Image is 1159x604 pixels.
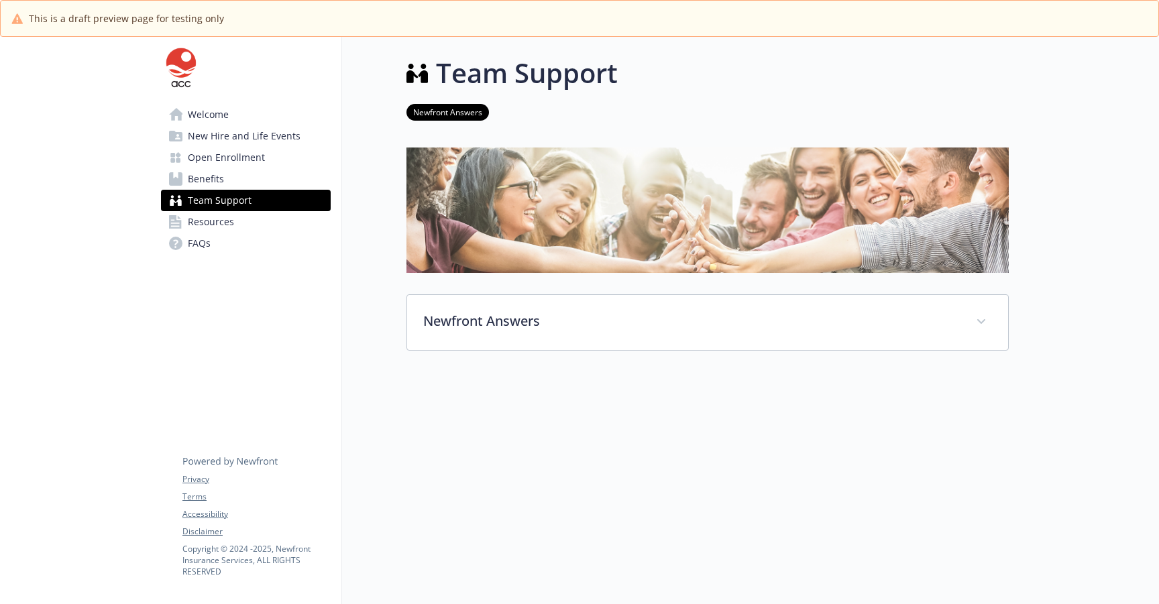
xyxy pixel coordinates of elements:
span: Welcome [188,104,229,125]
a: Terms [182,491,330,503]
a: Team Support [161,190,331,211]
div: Newfront Answers [407,295,1008,350]
a: Newfront Answers [406,105,489,118]
h1: Team Support [436,53,618,93]
a: New Hire and Life Events [161,125,331,147]
a: Open Enrollment [161,147,331,168]
span: FAQs [188,233,211,254]
span: Resources [188,211,234,233]
a: Resources [161,211,331,233]
span: Open Enrollment [188,147,265,168]
a: Disclaimer [182,526,330,538]
span: This is a draft preview page for testing only [29,11,224,25]
p: Newfront Answers [423,311,960,331]
a: Benefits [161,168,331,190]
span: New Hire and Life Events [188,125,300,147]
img: team support page banner [406,147,1009,273]
a: Welcome [161,104,331,125]
p: Copyright © 2024 - 2025 , Newfront Insurance Services, ALL RIGHTS RESERVED [182,543,330,577]
a: Privacy [182,473,330,485]
a: FAQs [161,233,331,254]
a: Accessibility [182,508,330,520]
span: Benefits [188,168,224,190]
span: Team Support [188,190,252,211]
